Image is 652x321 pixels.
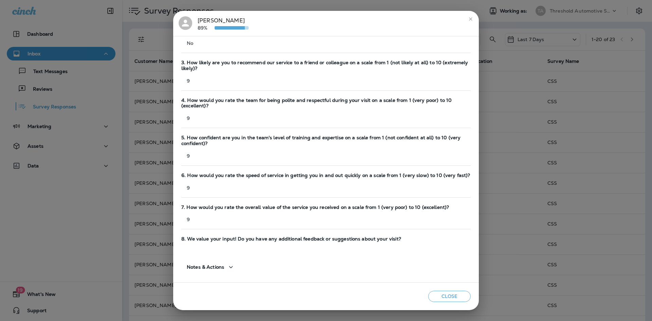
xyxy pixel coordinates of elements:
[181,173,471,178] span: 6. How would you rate the speed of service in getting you in and out quickly on a scale from 1 (v...
[181,217,471,222] p: 9
[181,204,471,210] span: 7. How would you rate the overall value of the service you received on a scale from 1 (very poor)...
[187,264,224,270] span: Notes & Actions
[198,16,249,31] div: [PERSON_NAME]
[181,257,240,277] button: Notes & Actions
[181,135,471,146] span: 5. How confident are you in the team's level of training and expertise on a scale from 1 (not con...
[181,40,471,46] p: No
[198,25,215,31] p: 89%
[181,185,471,191] p: 9
[465,14,476,24] button: close
[181,60,471,71] span: 3. How likely are you to recommend our service to a friend or colleague on a scale from 1 (not li...
[181,78,471,84] p: 9
[181,97,471,109] span: 4. How would you rate the team for being polite and respectful during your visit on a scale from ...
[181,115,471,121] p: 9
[181,153,471,159] p: 9
[181,236,471,242] span: 8. We value your input! Do you have any additional feedback or suggestions about your visit?
[428,291,471,302] button: Close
